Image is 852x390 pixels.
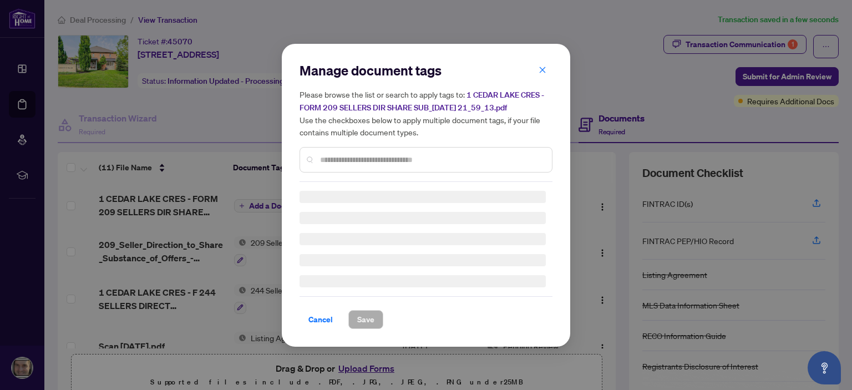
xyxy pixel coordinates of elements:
button: Save [348,310,383,329]
span: close [539,65,546,73]
span: Cancel [308,311,333,328]
button: Open asap [808,351,841,384]
button: Cancel [300,310,342,329]
span: 1 CEDAR LAKE CRES - FORM 209 SELLERS DIR SHARE SUB_[DATE] 21_59_13.pdf [300,90,544,113]
h2: Manage document tags [300,62,552,79]
h5: Please browse the list or search to apply tags to: Use the checkboxes below to apply multiple doc... [300,88,552,138]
